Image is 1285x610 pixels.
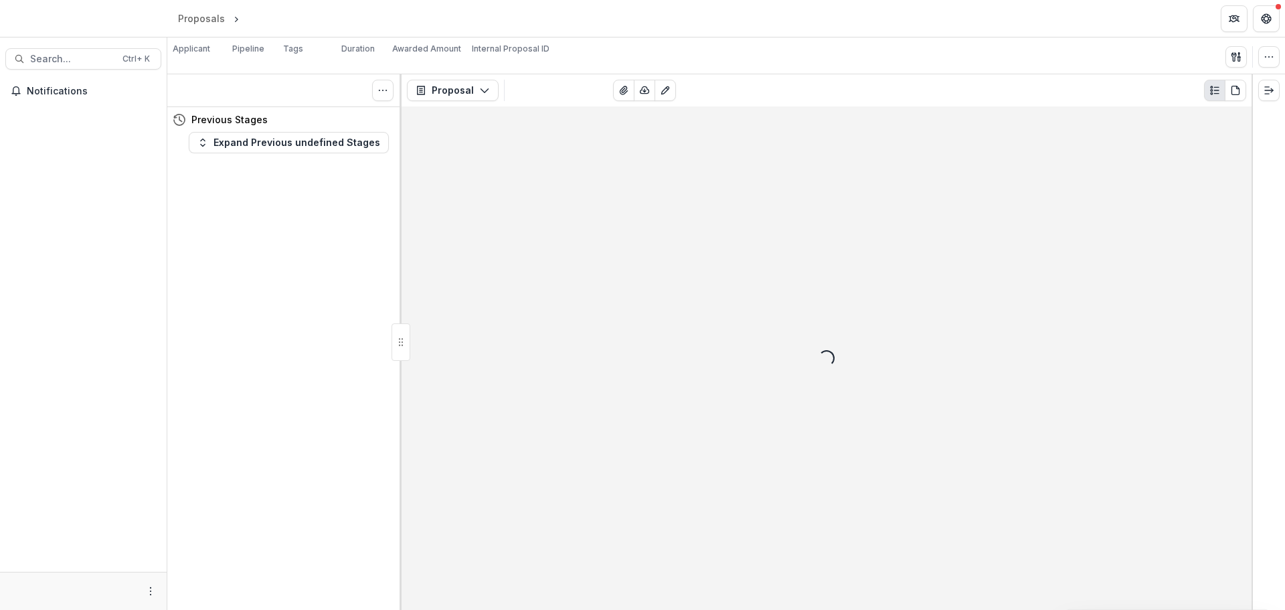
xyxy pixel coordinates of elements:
div: Ctrl + K [120,52,153,66]
button: More [143,583,159,599]
button: Expand right [1258,80,1280,101]
button: Plaintext view [1204,80,1225,101]
h4: Previous Stages [191,112,268,127]
button: PDF view [1225,80,1246,101]
p: Duration [341,43,375,55]
p: Tags [283,43,303,55]
button: Search... [5,48,161,70]
div: Proposals [178,11,225,25]
button: Get Help [1253,5,1280,32]
button: Partners [1221,5,1248,32]
button: Proposal [407,80,499,101]
p: Awarded Amount [392,43,461,55]
p: Applicant [173,43,210,55]
nav: breadcrumb [173,9,299,28]
button: View Attached Files [613,80,634,101]
span: Search... [30,54,114,65]
p: Pipeline [232,43,264,55]
button: Notifications [5,80,161,102]
span: Notifications [27,86,156,97]
a: Proposals [173,9,230,28]
button: Expand Previous undefined Stages [189,132,389,153]
button: Edit as form [655,80,676,101]
p: Internal Proposal ID [472,43,549,55]
button: Toggle View Cancelled Tasks [372,80,394,101]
